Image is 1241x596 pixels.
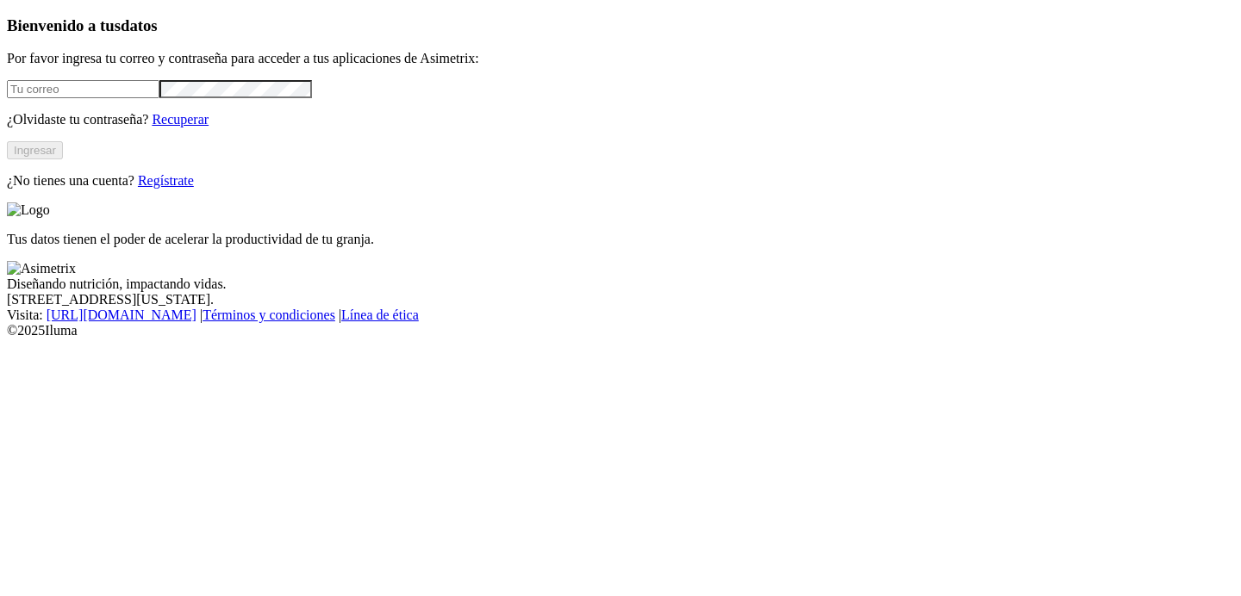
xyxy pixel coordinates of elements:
button: Ingresar [7,141,63,159]
div: Visita : | | [7,307,1234,323]
p: ¿No tienes una cuenta? [7,173,1234,189]
p: Por favor ingresa tu correo y contraseña para acceder a tus aplicaciones de Asimetrix: [7,51,1234,66]
a: Línea de ética [341,307,419,322]
p: ¿Olvidaste tu contraseña? [7,112,1234,127]
a: Recuperar [152,112,209,127]
img: Asimetrix [7,261,76,276]
a: Términos y condiciones [203,307,335,322]
h3: Bienvenido a tus [7,16,1234,35]
img: Logo [7,202,50,218]
input: Tu correo [7,80,159,98]
p: Tus datos tienen el poder de acelerar la productividad de tu granja. [7,232,1234,247]
a: Regístrate [138,173,194,188]
span: datos [121,16,158,34]
div: [STREET_ADDRESS][US_STATE]. [7,292,1234,307]
div: © 2025 Iluma [7,323,1234,338]
a: [URL][DOMAIN_NAME] [47,307,196,322]
div: Diseñando nutrición, impactando vidas. [7,276,1234,292]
